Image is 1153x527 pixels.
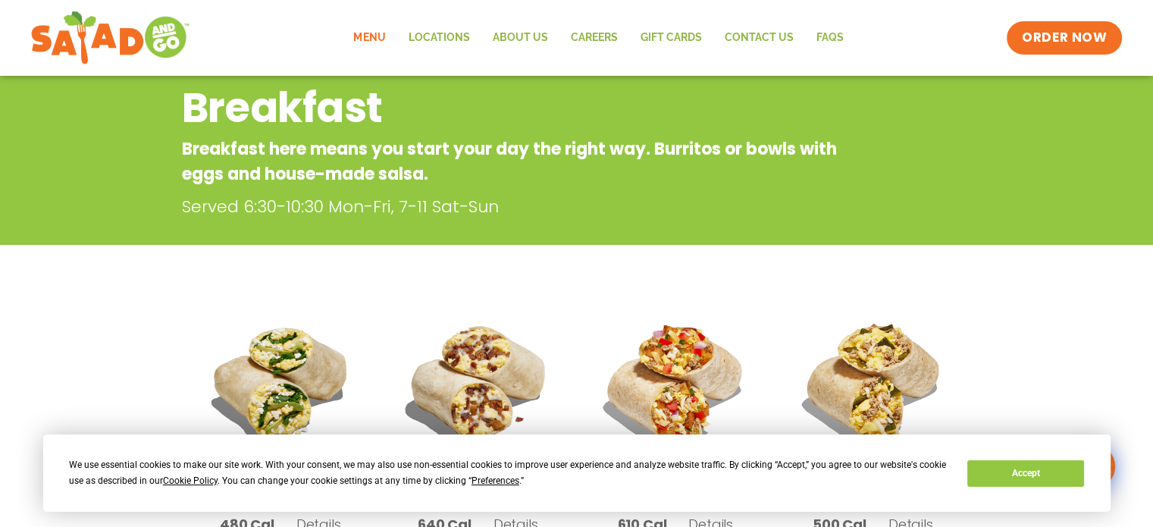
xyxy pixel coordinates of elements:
a: Menu [342,20,396,55]
h2: Breakfast [182,77,850,139]
img: Product photo for Southwest [785,296,960,472]
img: Product photo for Fiesta [588,296,763,472]
span: Cookie Policy [163,475,218,486]
a: GIFT CARDS [628,20,713,55]
p: Served 6:30-10:30 Mon-Fri, 7-11 Sat-Sun [182,194,857,219]
div: Cookie Consent Prompt [43,434,1111,512]
span: ORDER NOW [1022,29,1107,47]
a: Locations [396,20,481,55]
a: Careers [559,20,628,55]
a: About Us [481,20,559,55]
img: Product photo for Mediterranean Breakfast Burrito [193,296,368,472]
a: Contact Us [713,20,804,55]
div: We use essential cookies to make our site work. With your consent, we may also use non-essential ... [69,457,949,489]
nav: Menu [342,20,854,55]
a: ORDER NOW [1007,21,1122,55]
span: Preferences [472,475,519,486]
img: new-SAG-logo-768×292 [30,8,190,68]
p: Breakfast here means you start your day the right way. Burritos or bowls with eggs and house-made... [182,136,850,187]
a: FAQs [804,20,854,55]
button: Accept [967,460,1084,487]
img: Product photo for Traditional [390,296,566,472]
